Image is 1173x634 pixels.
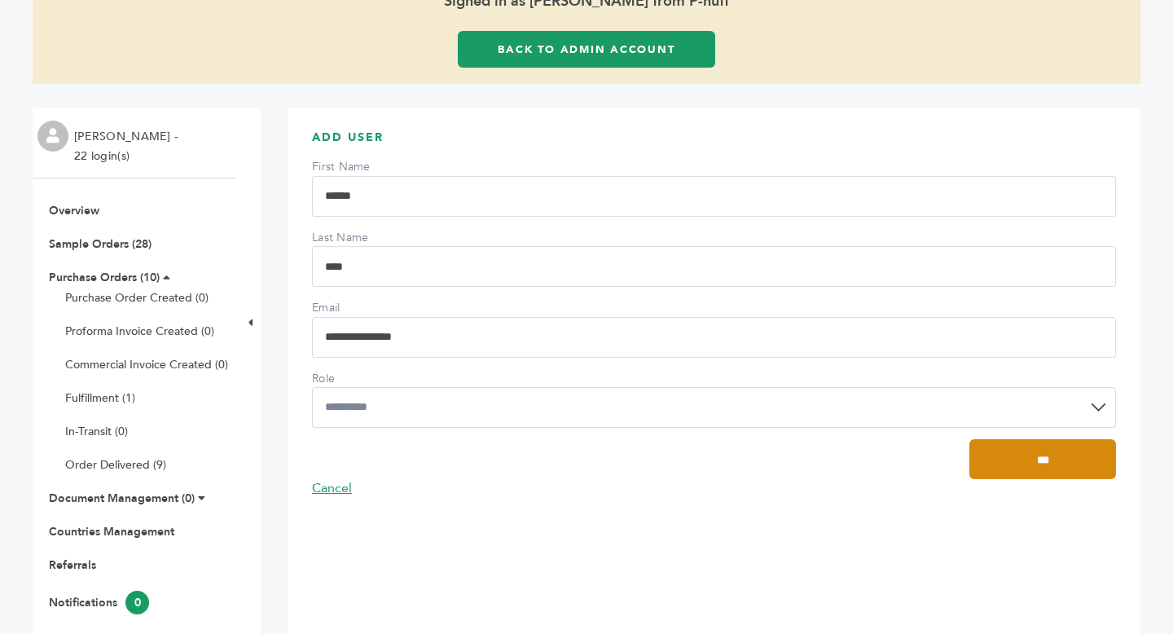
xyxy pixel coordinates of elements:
[49,491,195,506] a: Document Management (0)
[49,595,149,610] a: Notifications0
[312,300,426,316] label: Email
[125,591,149,614] span: 0
[49,270,160,285] a: Purchase Orders (10)
[49,524,174,539] a: Countries Management
[49,557,96,573] a: Referrals
[458,31,715,68] a: Back to Admin Account
[312,371,426,387] label: Role
[65,324,214,339] a: Proforma Invoice Created (0)
[65,357,228,372] a: Commercial Invoice Created (0)
[65,290,209,306] a: Purchase Order Created (0)
[312,130,1116,158] h3: Add User
[65,390,135,406] a: Fulfillment (1)
[312,159,426,175] label: First Name
[65,457,166,473] a: Order Delivered (9)
[37,121,68,152] img: profile.png
[312,230,426,246] label: Last Name
[49,203,99,218] a: Overview
[312,479,352,497] a: Cancel
[74,127,182,166] li: [PERSON_NAME] - 22 login(s)
[65,424,128,439] a: In-Transit (0)
[49,236,152,252] a: Sample Orders (28)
